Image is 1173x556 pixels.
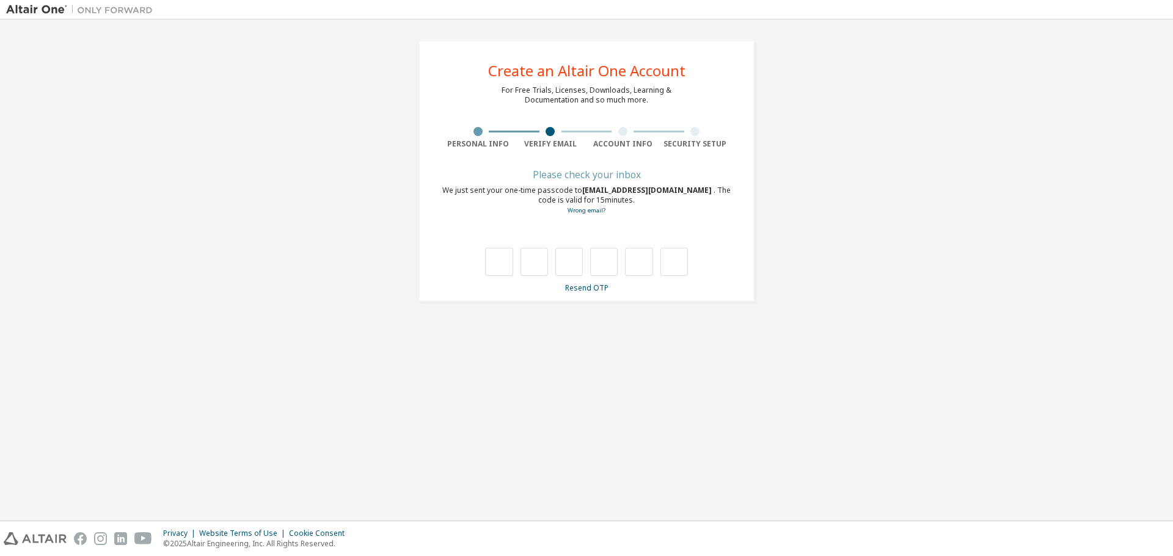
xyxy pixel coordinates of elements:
[442,139,514,149] div: Personal Info
[586,139,659,149] div: Account Info
[488,63,685,78] div: Create an Altair One Account
[442,186,731,215] div: We just sent your one-time passcode to . The code is valid for 15 minutes.
[4,532,67,545] img: altair_logo.svg
[199,529,289,538] div: Website Terms of Use
[582,185,714,195] span: [EMAIL_ADDRESS][DOMAIN_NAME]
[289,529,352,538] div: Cookie Consent
[442,171,731,178] div: Please check your inbox
[568,206,605,214] a: Go back to the registration form
[514,139,587,149] div: Verify Email
[6,4,159,16] img: Altair One
[114,532,127,545] img: linkedin.svg
[163,538,352,549] p: © 2025 Altair Engineering, Inc. All Rights Reserved.
[565,283,608,293] a: Resend OTP
[134,532,152,545] img: youtube.svg
[74,532,87,545] img: facebook.svg
[163,529,199,538] div: Privacy
[502,85,671,105] div: For Free Trials, Licenses, Downloads, Learning & Documentation and so much more.
[94,532,107,545] img: instagram.svg
[659,139,732,149] div: Security Setup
